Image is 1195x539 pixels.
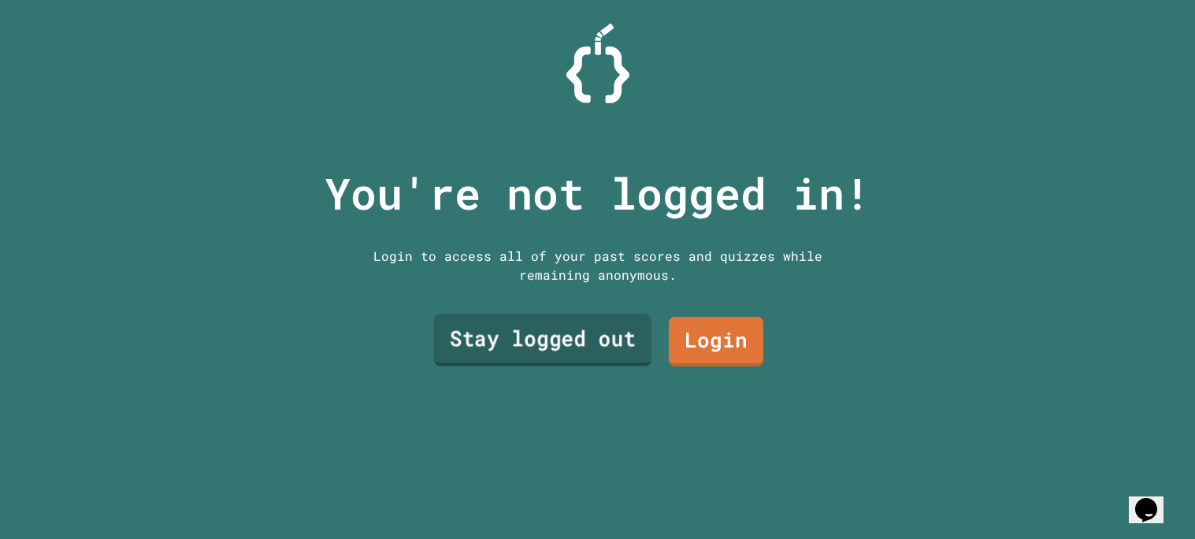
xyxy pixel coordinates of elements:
a: Login [669,317,763,366]
div: Login to access all of your past scores and quizzes while remaining anonymous. [362,247,834,284]
iframe: chat widget [1129,476,1179,523]
p: You're not logged in! [325,161,870,226]
a: Stay logged out [434,314,651,366]
img: Logo.svg [566,24,629,103]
